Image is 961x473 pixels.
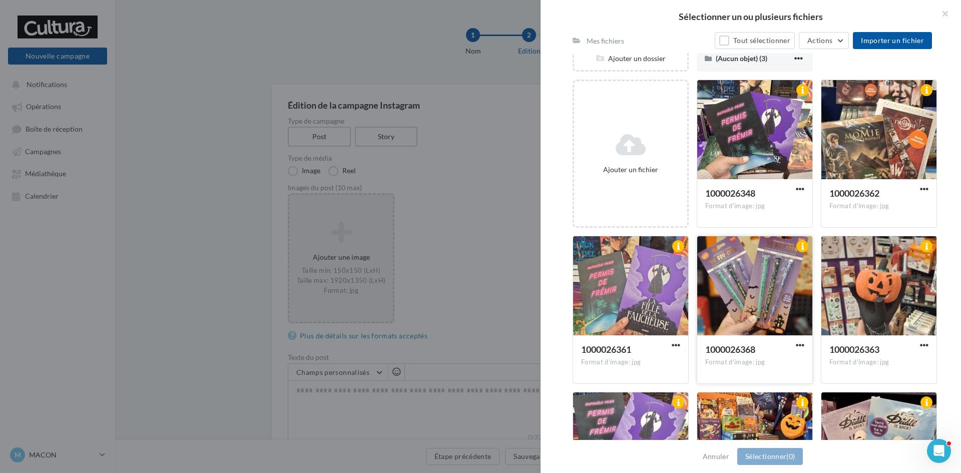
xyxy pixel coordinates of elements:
[587,36,624,46] div: Mes fichiers
[829,202,928,211] div: Format d'image: jpg
[799,32,849,49] button: Actions
[715,32,795,49] button: Tout sélectionner
[581,358,680,367] div: Format d'image: jpg
[861,36,924,45] span: Importer un fichier
[737,448,803,465] button: Sélectionner(0)
[557,12,945,21] h2: Sélectionner un ou plusieurs fichiers
[829,188,879,199] span: 1000026362
[829,344,879,355] span: 1000026363
[705,202,804,211] div: Format d'image: jpg
[578,165,683,175] div: Ajouter un fichier
[853,32,932,49] button: Importer un fichier
[705,344,755,355] span: 1000026368
[807,36,832,45] span: Actions
[786,452,795,460] span: (0)
[581,344,631,355] span: 1000026361
[716,54,767,63] span: (Aucun objet) (3)
[927,439,951,463] iframe: Intercom live chat
[705,188,755,199] span: 1000026348
[705,358,804,367] div: Format d'image: jpg
[829,358,928,367] div: Format d'image: jpg
[574,54,687,64] div: Ajouter un dossier
[699,450,733,462] button: Annuler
